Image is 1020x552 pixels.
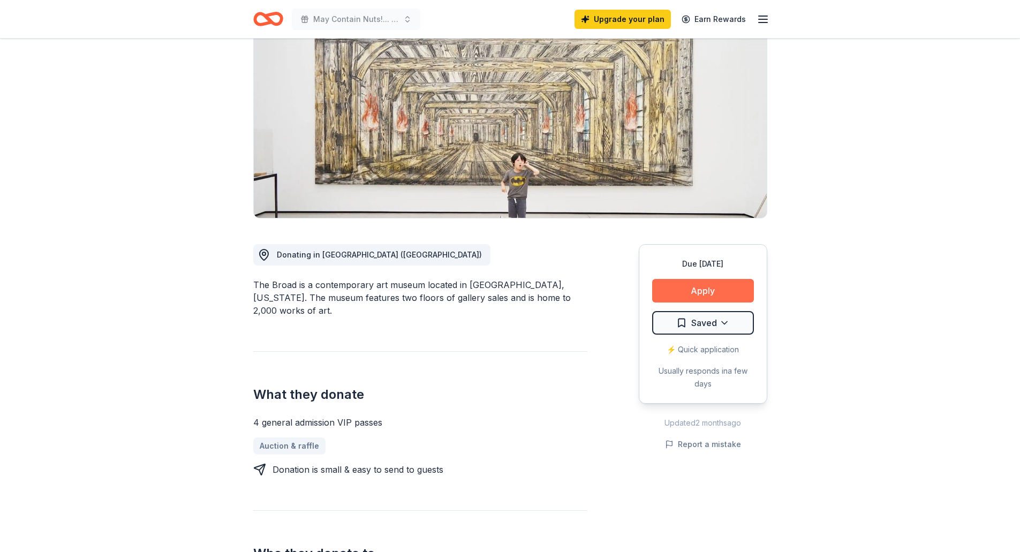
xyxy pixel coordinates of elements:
[639,417,767,429] div: Updated 2 months ago
[253,6,283,32] a: Home
[665,438,741,451] button: Report a mistake
[277,250,482,259] span: Donating in [GEOGRAPHIC_DATA] ([GEOGRAPHIC_DATA])
[254,13,767,218] img: Image for The Broad
[292,9,420,30] button: May Contain Nuts!... A Night of Comedy benefitting WeSPARK [MEDICAL_DATA] Support Center
[273,463,443,476] div: Donation is small & easy to send to guests
[652,311,754,335] button: Saved
[253,278,587,317] div: The Broad is a contemporary art museum located in [GEOGRAPHIC_DATA], [US_STATE]. The museum featu...
[575,10,671,29] a: Upgrade your plan
[253,416,587,429] div: 4 general admission VIP passes
[253,437,326,455] a: Auction & raffle
[253,386,587,403] h2: What they donate
[652,279,754,303] button: Apply
[652,343,754,356] div: ⚡️ Quick application
[652,258,754,270] div: Due [DATE]
[675,10,752,29] a: Earn Rewards
[652,365,754,390] div: Usually responds in a few days
[313,13,399,26] span: May Contain Nuts!... A Night of Comedy benefitting WeSPARK [MEDICAL_DATA] Support Center
[691,316,717,330] span: Saved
